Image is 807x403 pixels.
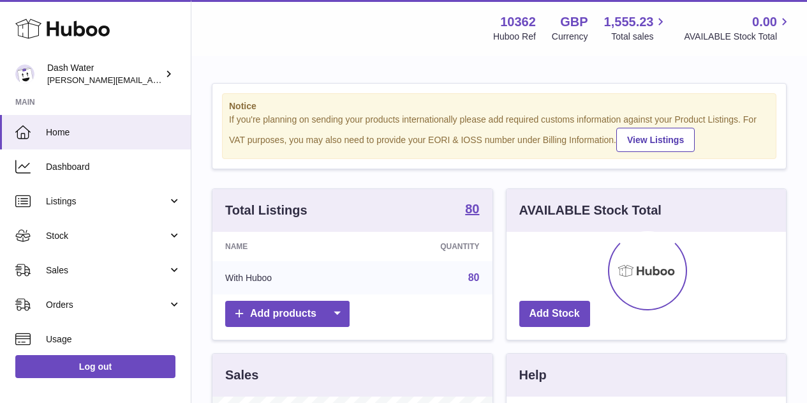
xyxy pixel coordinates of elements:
span: Listings [46,195,168,208]
span: Dashboard [46,161,181,173]
div: If you're planning on sending your products internationally please add required customs informati... [229,114,769,152]
a: 80 [465,202,479,218]
img: james@dash-water.com [15,65,34,84]
strong: Notice [229,100,769,112]
span: Orders [46,299,168,311]
strong: GBP [560,13,588,31]
a: 0.00 AVAILABLE Stock Total [684,13,792,43]
h3: AVAILABLE Stock Total [519,202,662,219]
span: Total sales [611,31,668,43]
td: With Huboo [212,261,360,294]
span: Home [46,126,181,139]
span: 1,555.23 [604,13,654,31]
span: [PERSON_NAME][EMAIL_ADDRESS][DOMAIN_NAME] [47,75,256,85]
div: Dash Water [47,62,162,86]
h3: Help [519,367,547,384]
a: Add Stock [519,301,590,327]
a: Add products [225,301,350,327]
th: Quantity [360,232,492,261]
h3: Total Listings [225,202,307,219]
h3: Sales [225,367,258,384]
a: 1,555.23 Total sales [604,13,669,43]
span: Usage [46,333,181,346]
strong: 10362 [500,13,536,31]
div: Currency [552,31,588,43]
span: Sales [46,264,168,277]
span: 0.00 [752,13,777,31]
div: Huboo Ref [493,31,536,43]
strong: 80 [465,202,479,215]
span: AVAILABLE Stock Total [684,31,792,43]
a: Log out [15,355,175,378]
a: 80 [468,272,480,283]
a: View Listings [616,128,695,152]
th: Name [212,232,360,261]
span: Stock [46,230,168,242]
